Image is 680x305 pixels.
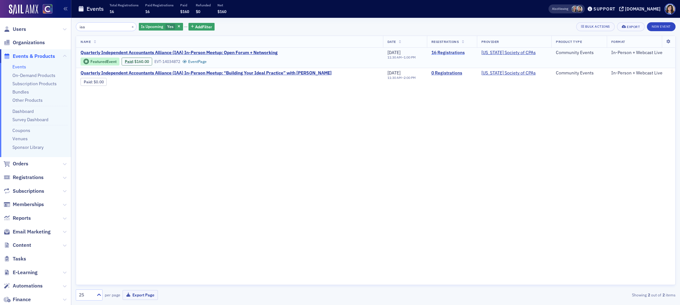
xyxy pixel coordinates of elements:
[617,22,645,31] button: Export
[84,80,94,84] span: :
[611,50,671,56] div: In-Person + Webcast Live
[125,59,133,64] a: Paid
[4,174,44,181] a: Registrations
[576,6,583,12] span: Pamela Galey-Coleman
[13,201,44,208] span: Memberships
[556,70,602,76] div: Community Events
[4,269,38,276] a: E-Learning
[627,25,640,29] div: Export
[625,6,661,12] div: [DOMAIN_NAME]
[139,23,183,31] div: Yes
[110,3,138,7] p: Total Registrations
[619,7,663,11] button: [DOMAIN_NAME]
[664,3,676,15] span: Profile
[4,160,28,167] a: Orders
[13,228,51,235] span: Email Marketing
[647,23,676,29] a: New Event
[110,9,114,14] span: 16
[13,174,44,181] span: Registrations
[76,22,137,31] input: Search…
[13,269,38,276] span: E-Learning
[38,4,53,15] a: View Homepage
[9,4,38,15] img: SailAMX
[134,59,149,64] span: $160.00
[387,55,416,59] div: –
[217,3,226,7] p: Net
[4,242,31,249] a: Content
[196,9,200,14] span: $0
[4,215,31,222] a: Reports
[13,26,26,33] span: Users
[431,70,472,76] a: 0 Registrations
[552,7,568,11] span: Viewing
[90,60,117,63] div: Featured Event
[647,292,651,298] strong: 2
[4,53,55,60] a: Events & Products
[167,24,174,29] span: Yes
[13,53,55,60] span: Events & Products
[188,23,215,31] button: AddFilter
[182,59,207,64] a: EventPage
[387,55,402,59] time: 11:30 AM
[593,6,615,12] div: Support
[105,292,120,298] label: per page
[12,136,28,142] a: Venues
[387,70,400,76] span: [DATE]
[154,59,180,64] div: EVT-14034872
[12,108,34,114] a: Dashboard
[4,188,44,195] a: Subscriptions
[130,24,136,29] button: ×
[576,22,615,31] button: Bulk Actions
[404,55,416,59] time: 1:00 PM
[13,296,31,303] span: Finance
[43,4,53,14] img: SailAMX
[12,73,55,78] a: On-Demand Products
[12,64,26,70] a: Events
[431,50,472,56] a: 16 Registrations
[481,70,536,76] a: [US_STATE] Society of CPAs
[79,292,93,298] div: 25
[123,290,158,300] button: Export Page
[12,128,30,133] a: Coupons
[556,50,602,56] div: Community Events
[481,50,536,56] span: Colorado Society of CPAs
[556,39,582,44] span: Product Type
[13,39,45,46] span: Organizations
[81,50,278,56] a: Quarterly Independent Accountants Alliance (IAA) In-Person Meetup: Open Forum + Networking
[81,70,332,76] a: Quarterly Independent Accountants Alliance (IAA) In-Person Meetup: “Building Your Ideal Practice”...
[4,255,26,262] a: Tasks
[387,75,402,80] time: 11:30 AM
[141,24,163,29] span: Is Upcoming
[647,22,676,31] button: New Event
[81,78,107,86] div: Paid: 0 - $0
[481,39,499,44] span: Provider
[145,9,150,14] span: 16
[12,144,44,150] a: Sponsor Library
[13,242,31,249] span: Content
[387,50,400,55] span: [DATE]
[4,228,51,235] a: Email Marketing
[4,296,31,303] a: Finance
[4,39,45,46] a: Organizations
[13,160,28,167] span: Orders
[481,50,536,56] a: [US_STATE] Society of CPAs
[196,3,211,7] p: Refunded
[217,9,226,14] span: $160
[480,292,676,298] div: Showing out of items
[4,282,43,289] a: Automations
[81,58,119,66] div: Featured Event
[585,25,610,28] div: Bulk Actions
[12,81,57,87] a: Subscription Products
[13,255,26,262] span: Tasks
[195,24,212,30] span: Add Filter
[12,97,43,103] a: Other Products
[387,39,396,44] span: Date
[180,9,189,14] span: $160
[13,282,43,289] span: Automations
[84,80,92,84] a: Paid
[13,188,44,195] span: Subscriptions
[571,6,578,12] span: Tiffany Carson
